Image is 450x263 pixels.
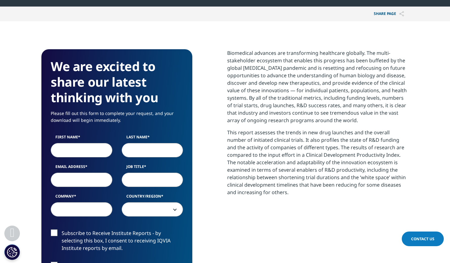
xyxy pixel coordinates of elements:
[51,134,112,143] label: First Name
[51,59,183,105] h3: We are excited to share our latest thinking with you
[4,244,20,260] button: Cookies Settings
[51,110,183,128] p: Please fill out this form to complete your request, and your download will begin immediately.
[399,11,404,17] img: Share PAGE
[227,129,409,201] p: This report assesses the trends in new drug launches and the overall number of initiated clinical...
[411,236,434,241] span: Contact Us
[122,194,183,202] label: Country/Region
[51,194,112,202] label: Company
[402,232,444,246] a: Contact Us
[369,7,409,21] button: Share PAGEShare PAGE
[122,164,183,173] label: Job Title
[369,7,409,21] p: Share PAGE
[51,229,183,255] label: Subscribe to Receive Institute Reports - by selecting this box, I consent to receiving IQVIA Inst...
[227,49,409,129] p: Biomedical advances are transforming healthcare globally. The multi-stakeholder ecosystem that en...
[51,164,112,173] label: Email Address
[122,134,183,143] label: Last Name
